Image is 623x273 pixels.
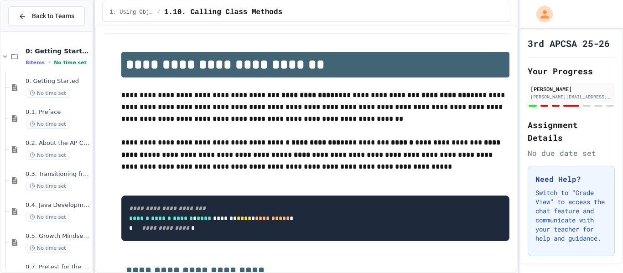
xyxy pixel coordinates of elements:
h1: 3rd APCSA 25-26 [528,37,610,50]
div: My Account [527,4,555,25]
h2: Your Progress [528,65,615,77]
div: [PERSON_NAME] [530,85,612,93]
span: / [157,9,161,16]
div: [PERSON_NAME][EMAIL_ADDRESS][PERSON_NAME][DOMAIN_NAME] [530,93,612,100]
h2: Assignment Details [528,118,615,144]
h3: Need Help? [535,174,607,185]
div: No due date set [528,148,615,159]
span: Back to Teams [32,11,74,21]
p: Switch to "Grade View" to access the chat feature and communicate with your teacher for help and ... [535,188,607,243]
button: Back to Teams [8,6,85,26]
span: 1.10. Calling Class Methods [164,7,282,18]
span: 1. Using Objects and Methods [110,9,154,16]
